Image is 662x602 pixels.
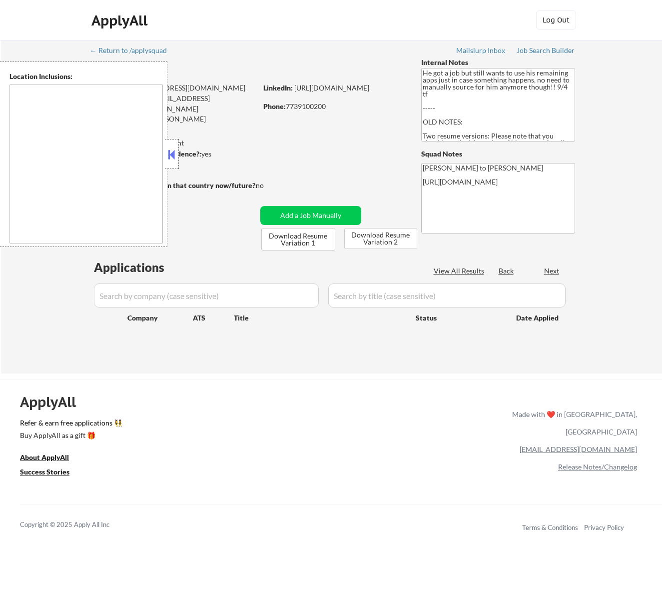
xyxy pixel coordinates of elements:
[328,283,566,307] input: Search by title (case sensitive)
[456,46,506,56] a: Mailslurp Inbox
[344,228,417,249] button: Download Resume Variation 2
[20,467,69,476] u: Success Stories
[520,445,637,453] a: [EMAIL_ADDRESS][DOMAIN_NAME]
[456,47,506,54] div: Mailslurp Inbox
[421,149,575,159] div: Squad Notes
[127,313,193,323] div: Company
[193,313,234,323] div: ATS
[90,47,176,54] div: ← Return to /applysquad
[20,453,69,461] u: About ApplyAll
[256,180,284,190] div: no
[516,313,560,323] div: Date Applied
[544,266,560,276] div: Next
[260,206,361,225] button: Add a Job Manually
[20,432,120,439] div: Buy ApplyAll as a gift 🎁
[499,266,515,276] div: Back
[94,261,193,273] div: Applications
[94,283,319,307] input: Search by company (case sensitive)
[508,405,637,440] div: Made with ❤️ in [GEOGRAPHIC_DATA], [GEOGRAPHIC_DATA]
[584,523,624,531] a: Privacy Policy
[91,65,296,77] div: [PERSON_NAME]
[294,83,369,92] a: [URL][DOMAIN_NAME]
[261,228,335,250] button: Download Resume Variation 1
[20,466,83,479] a: Success Stories
[434,266,487,276] div: View All Results
[558,462,637,471] a: Release Notes/Changelog
[20,520,135,530] div: Copyright © 2025 Apply All Inc
[20,419,303,430] a: Refer & earn free applications 👯‍♀️
[90,46,176,56] a: ← Return to /applysquad
[20,393,87,410] div: ApplyAll
[263,101,405,111] div: 7739100200
[421,57,575,67] div: Internal Notes
[20,430,120,442] a: Buy ApplyAll as a gift 🎁
[263,83,293,92] strong: LinkedIn:
[416,308,502,326] div: Status
[517,47,575,54] div: Job Search Builder
[263,102,286,110] strong: Phone:
[234,313,406,323] div: Title
[536,10,576,30] button: Log Out
[522,523,578,531] a: Terms & Conditions
[9,71,163,81] div: Location Inclusions:
[91,12,150,29] div: ApplyAll
[20,452,83,464] a: About ApplyAll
